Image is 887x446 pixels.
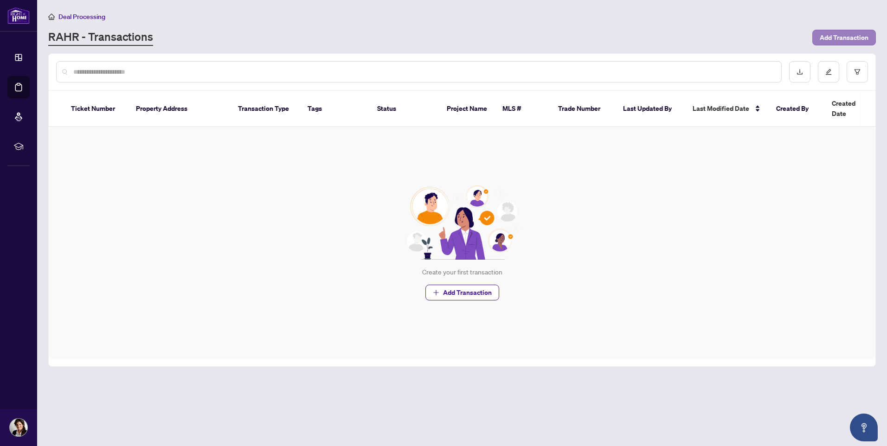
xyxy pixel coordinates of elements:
[832,98,871,119] span: Created Date
[769,91,824,127] th: Created By
[797,69,803,75] span: download
[7,7,30,24] img: logo
[847,61,868,83] button: filter
[10,419,27,436] img: Profile Icon
[425,285,499,300] button: Add Transaction
[439,91,495,127] th: Project Name
[616,91,685,127] th: Last Updated By
[820,30,868,45] span: Add Transaction
[64,91,129,127] th: Ticket Number
[48,13,55,20] span: home
[433,289,439,296] span: plus
[48,29,153,46] a: RAHR - Transactions
[129,91,231,127] th: Property Address
[812,30,876,45] button: Add Transaction
[58,13,105,21] span: Deal Processing
[818,61,839,83] button: edit
[825,69,832,75] span: edit
[231,91,300,127] th: Transaction Type
[854,69,861,75] span: filter
[551,91,616,127] th: Trade Number
[685,91,769,127] th: Last Modified Date
[850,414,878,441] button: Open asap
[402,185,522,260] img: Null State Icon
[300,91,370,127] th: Tags
[443,285,492,300] span: Add Transaction
[370,91,439,127] th: Status
[693,103,749,114] span: Last Modified Date
[495,91,551,127] th: MLS #
[789,61,810,83] button: download
[422,267,502,277] div: Create your first transaction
